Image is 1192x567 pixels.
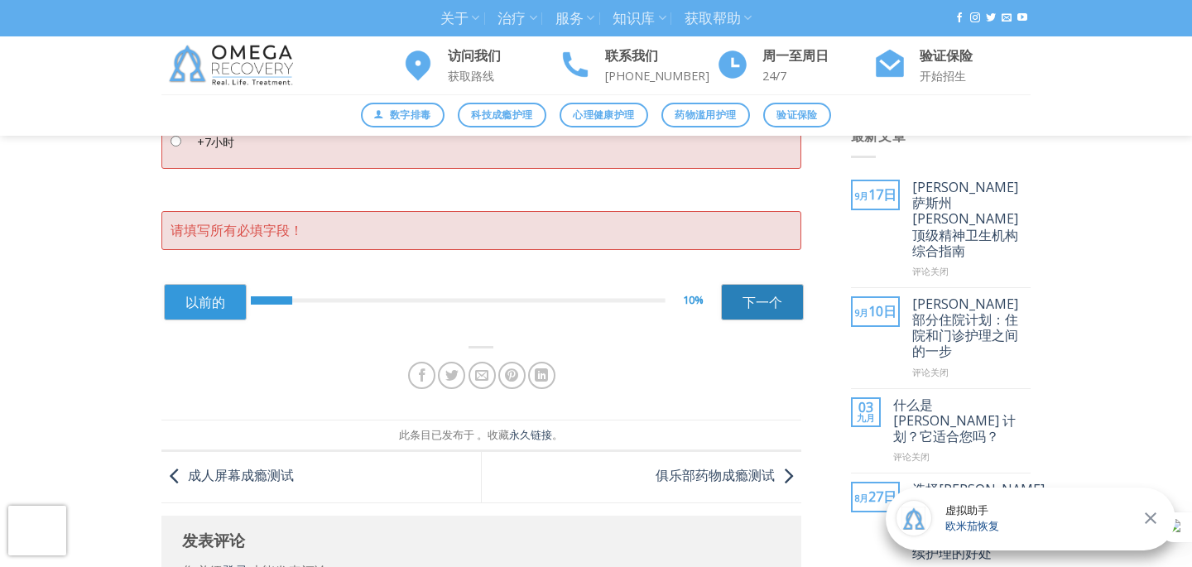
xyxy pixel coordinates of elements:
a: 固定在 Pinterest 上 [498,362,526,389]
a: 以前的 [164,284,247,320]
font: 下一个 [743,293,782,311]
a: 在 Twitter 上关注 [986,12,996,24]
font: +7小时 [197,134,234,150]
a: 发邮件给朋友 [469,362,496,389]
a: 心理健康护理 [560,103,648,127]
font: 什么是[PERSON_NAME] 计划？它适合您吗？ [893,396,1016,445]
a: 在 YouTube 上关注 [1017,12,1027,24]
font: 请填写所有必填字段！ [171,221,303,239]
font: 治疗 [497,9,526,26]
font: 联系我们 [605,47,658,64]
a: 联系我们 [PHONE_NUMBER] [559,46,716,86]
font: 。 [552,427,563,442]
font: 俱乐部药物成瘾测试 [656,466,775,484]
a: 在 Facebook 上关注 [954,12,964,24]
font: 选择[PERSON_NAME][GEOGRAPHIC_DATA][PERSON_NAME]的门诊康复，享受灵活和持续护理的好处 [912,480,1045,562]
a: 下一个 [721,284,804,320]
a: 科技成瘾护理 [458,103,546,127]
font: 验证保险 [776,108,817,122]
font: 药物滥用护理 [675,108,736,122]
img: 欧米茄恢复 [161,36,306,94]
font: 10% [683,292,704,307]
font: [PERSON_NAME]萨斯州[PERSON_NAME]顶级精神卫生机构综合指南 [912,178,1018,260]
font: 周一至周日 [762,47,829,64]
font: [PERSON_NAME]部分住院计划：住院和门诊护理之间的一步 [912,295,1018,361]
a: 药物滥用护理 [661,103,750,127]
font: 验证保险 [920,47,973,64]
a: 获取帮助 [685,3,752,34]
font: 发表评论 [182,531,245,550]
a: 治疗 [497,3,536,34]
font: [PHONE_NUMBER] [605,68,709,84]
font: 以前的 [185,293,225,311]
a: 成人屏幕成瘾测试 [161,466,294,484]
font: 科技成瘾护理 [471,108,532,122]
a: 服务 [555,3,594,34]
a: 俱乐部药物成瘾测试 [656,466,801,484]
a: 选择[PERSON_NAME][GEOGRAPHIC_DATA][PERSON_NAME]的门诊康复，享受灵活和持续护理的好处 [912,482,1045,561]
a: 在 LinkedIn 上分享 [528,362,555,389]
a: 给我们发送电子邮件 [1002,12,1012,24]
font: 24/7 [762,68,786,84]
font: 评论关闭 [893,450,930,463]
font: 心理健康护理 [573,108,634,122]
a: 关于 [440,3,479,34]
a: 在 Twitter 上分享 [438,362,465,389]
font: 获取路线 [448,68,494,84]
a: [PERSON_NAME]萨斯州[PERSON_NAME]顶级精神卫生机构综合指南 [912,180,1031,259]
font: 最新文章 [851,127,906,145]
a: 什么是[PERSON_NAME] 计划？它适合您吗？ [893,397,1031,445]
a: 数字排毒 [361,103,445,127]
font: 获取帮助 [685,9,741,26]
font: 评论关闭 [912,366,949,378]
font: 服务 [555,9,584,26]
font: 此条目已发布于 。收藏 [399,427,509,442]
font: 开始招生 [920,68,966,84]
a: 永久链接 [509,427,552,442]
a: 知识库 [613,3,666,34]
a: 在 Instagram 上关注 [970,12,980,24]
a: 验证保险 [763,103,831,127]
font: 成人屏幕成瘾测试 [188,466,294,484]
font: 知识库 [613,9,655,26]
a: [PERSON_NAME]部分住院计划：住院和门诊护理之间的一步 [912,296,1031,360]
font: 关于 [440,9,469,26]
a: 访问我们 获取路线 [401,46,559,86]
a: 在 Facebook 上分享 [408,362,435,389]
iframe: 验证码 [8,506,66,555]
font: 评论关闭 [912,265,949,277]
a: 验证保险 开始招生 [873,46,1031,86]
font: 访问我们 [448,47,501,64]
font: 数字排毒 [390,108,430,122]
